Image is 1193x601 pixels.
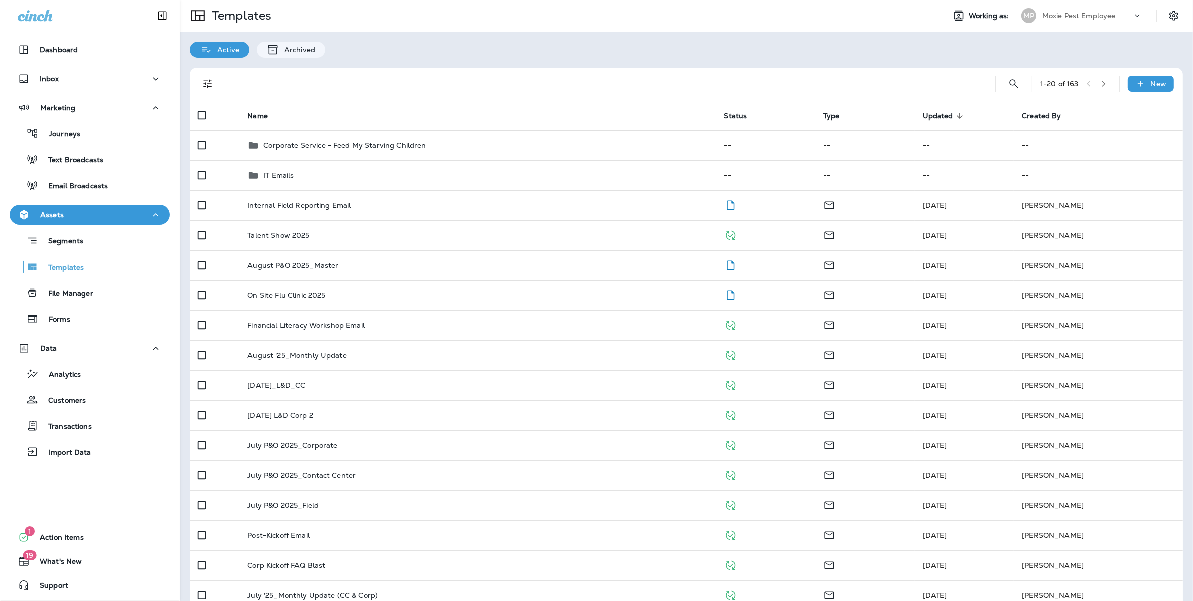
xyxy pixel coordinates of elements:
[1014,550,1183,580] td: [PERSON_NAME]
[25,526,35,536] span: 1
[815,160,915,190] td: --
[724,530,737,539] span: Published
[923,381,947,390] span: KeeAna Ward
[1014,250,1183,280] td: [PERSON_NAME]
[724,350,737,359] span: Published
[724,410,737,419] span: Published
[923,261,947,270] span: KeeAna Ward
[724,380,737,389] span: Published
[1042,12,1116,20] p: Moxie Pest Employee
[38,289,93,299] p: File Manager
[247,531,310,539] p: Post-Kickoff Email
[1014,400,1183,430] td: [PERSON_NAME]
[823,350,835,359] span: Email
[915,160,1014,190] td: --
[10,175,170,196] button: Email Broadcasts
[247,112,268,120] span: Name
[10,230,170,251] button: Segments
[1014,280,1183,310] td: [PERSON_NAME]
[923,441,947,450] span: Cydney Liberman
[915,130,1014,160] td: --
[724,590,737,599] span: Published
[10,308,170,329] button: Forms
[823,200,835,209] span: Email
[923,351,947,360] span: KeeAna Ward
[823,410,835,419] span: Email
[23,550,36,560] span: 19
[198,74,218,94] button: Filters
[1021,8,1036,23] div: MP
[724,320,737,329] span: Published
[10,69,170,89] button: Inbox
[263,171,294,179] p: IT Emails
[823,440,835,449] span: Email
[279,46,315,54] p: Archived
[823,590,835,599] span: Email
[247,471,356,479] p: July P&O 2025_Contact Center
[823,112,840,120] span: Type
[724,290,737,299] span: Draft
[823,111,853,120] span: Type
[247,111,281,120] span: Name
[10,98,170,118] button: Marketing
[1004,74,1024,94] button: Search Templates
[247,411,313,419] p: [DATE] L&D Corp 2
[969,12,1011,20] span: Working as:
[923,231,947,240] span: KeeAna Ward
[1014,190,1183,220] td: [PERSON_NAME]
[1014,460,1183,490] td: [PERSON_NAME]
[724,560,737,569] span: Published
[1040,80,1079,88] div: 1 - 20 of 163
[724,200,737,209] span: Draft
[1014,160,1183,190] td: --
[247,351,347,359] p: August '25_Monthly Update
[1022,112,1061,120] span: Created By
[38,422,92,432] p: Transactions
[247,591,378,599] p: July '25_Monthly Update (CC & Corp)
[247,291,325,299] p: On Site Flu Clinic 2025
[10,149,170,170] button: Text Broadcasts
[10,205,170,225] button: Assets
[247,321,365,329] p: Financial Literacy Workshop Email
[10,527,170,547] button: 1Action Items
[823,530,835,539] span: Email
[1022,111,1074,120] span: Created By
[724,230,737,239] span: Published
[247,381,305,389] p: [DATE]_L&D_CC
[39,315,70,325] p: Forms
[724,111,760,120] span: Status
[923,111,966,120] span: Updated
[30,581,68,593] span: Support
[716,160,816,190] td: --
[724,470,737,479] span: Published
[247,441,337,449] p: July P&O 2025_Corporate
[30,557,82,569] span: What's New
[10,256,170,277] button: Templates
[10,363,170,384] button: Analytics
[923,471,947,480] span: Cydney Liberman
[1014,310,1183,340] td: [PERSON_NAME]
[823,290,835,299] span: Email
[716,130,816,160] td: --
[923,112,953,120] span: Updated
[10,338,170,358] button: Data
[1151,80,1166,88] p: New
[212,46,239,54] p: Active
[1014,490,1183,520] td: [PERSON_NAME]
[40,344,57,352] p: Data
[923,201,947,210] span: KeeAna Ward
[208,8,271,23] p: Templates
[30,533,84,545] span: Action Items
[10,40,170,60] button: Dashboard
[1014,430,1183,460] td: [PERSON_NAME]
[923,411,947,420] span: KeeAna Ward
[823,470,835,479] span: Email
[923,321,947,330] span: KeeAna Ward
[247,561,325,569] p: Corp Kickoff FAQ Blast
[823,560,835,569] span: Email
[38,156,103,165] p: Text Broadcasts
[38,182,108,191] p: Email Broadcasts
[10,575,170,595] button: Support
[923,501,947,510] span: Cydney Liberman
[10,282,170,303] button: File Manager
